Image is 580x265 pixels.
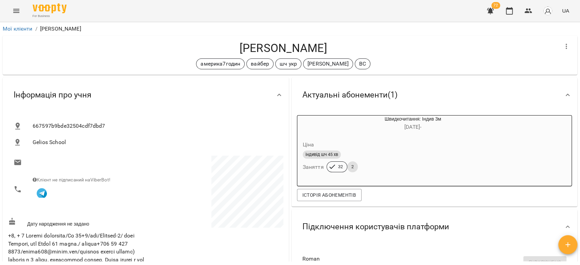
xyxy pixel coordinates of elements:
[359,60,366,68] p: ВС
[302,255,556,263] span: Roman
[302,191,356,199] span: Історія абонементів
[347,164,358,170] span: 2
[559,4,572,17] button: UA
[280,60,297,68] p: шч укр
[302,90,398,100] span: Актуальні абонементи ( 1 )
[14,90,91,100] span: Інформація про учня
[246,58,274,69] div: вайбер
[33,183,51,202] button: Клієнт підписаний на VooptyBot
[491,2,500,9] span: 72
[303,152,341,158] span: індивід шч 45 хв
[307,60,349,68] p: [PERSON_NAME]
[251,60,269,68] p: вайбер
[3,25,577,33] nav: breadcrumb
[562,7,569,14] span: UA
[543,6,552,16] img: avatar_s.png
[275,58,301,69] div: шч укр
[33,3,67,13] img: Voopty Logo
[200,60,240,68] p: америка7годин
[292,77,578,112] div: Актуальні абонементи(1)
[303,162,324,172] h6: Заняття
[33,138,278,146] span: Gelios School
[355,58,370,69] div: ВС
[297,116,330,132] div: Швидкочитання: Індив 3м
[8,3,24,19] button: Menu
[334,164,347,170] span: 32
[292,209,578,244] div: Підключення користувачів платформи
[404,124,421,130] span: [DATE] -
[7,216,146,229] div: Дату народження не задано
[297,189,362,201] button: Історія абонементів
[8,41,558,55] h4: [PERSON_NAME]
[33,14,67,18] span: For Business
[196,58,245,69] div: америка7годин
[297,116,496,180] button: Швидкочитання: Індив 3м[DATE]- Цінаіндивід шч 45 хвЗаняття322
[33,122,278,130] span: 667597b9bde32504cdf7dbd7
[33,177,110,182] span: Клієнт не підписаний на ViberBot!
[303,140,314,149] h6: Ціна
[35,25,37,33] li: /
[3,25,33,32] a: Мої клієнти
[303,58,353,69] div: [PERSON_NAME]
[37,188,47,198] img: Telegram
[3,77,289,112] div: Інформація про учня
[40,25,81,33] p: [PERSON_NAME]
[330,116,496,132] div: Швидкочитання: Індив 3м
[302,222,449,232] span: Підключення користувачів платформи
